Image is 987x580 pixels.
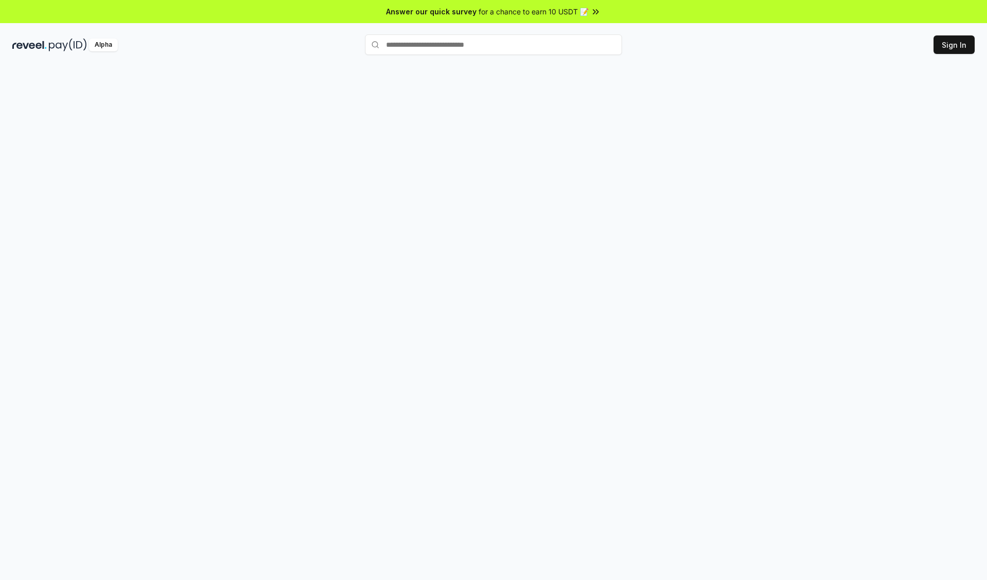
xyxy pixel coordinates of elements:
img: reveel_dark [12,39,47,51]
span: Answer our quick survey [386,6,477,17]
div: Alpha [89,39,118,51]
img: pay_id [49,39,87,51]
span: for a chance to earn 10 USDT 📝 [479,6,589,17]
button: Sign In [934,35,975,54]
